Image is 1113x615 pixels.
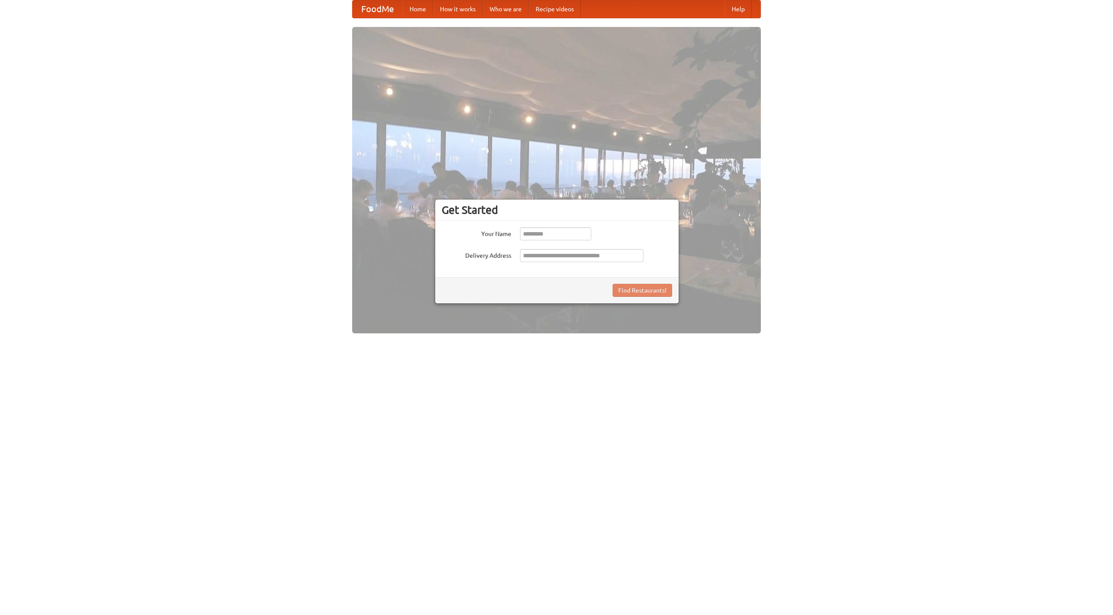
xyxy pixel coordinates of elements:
button: Find Restaurants! [613,284,672,297]
a: Recipe videos [529,0,581,18]
a: Who we are [483,0,529,18]
label: Delivery Address [442,249,511,260]
a: How it works [433,0,483,18]
a: Help [725,0,752,18]
a: Home [403,0,433,18]
h3: Get Started [442,203,672,216]
label: Your Name [442,227,511,238]
a: FoodMe [353,0,403,18]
